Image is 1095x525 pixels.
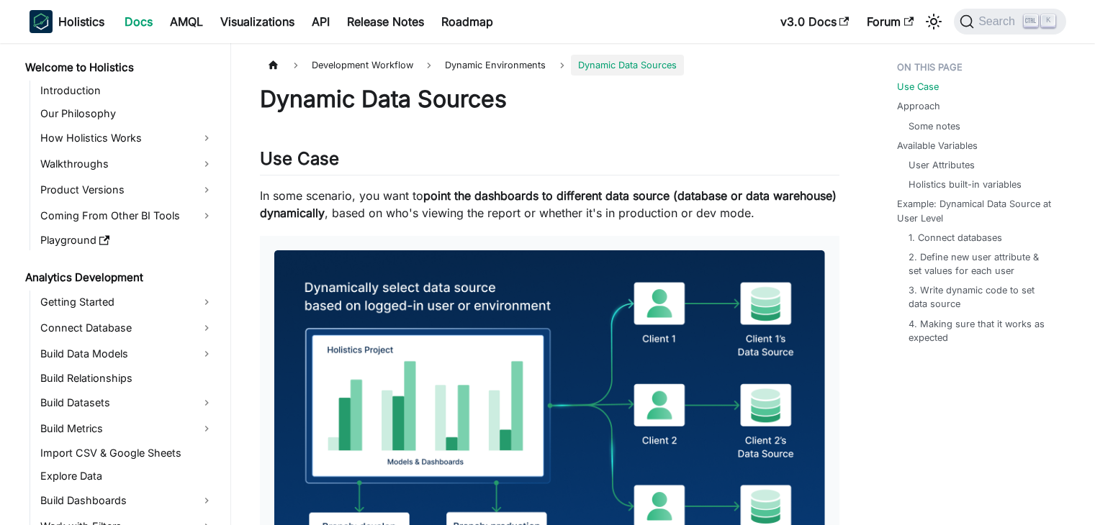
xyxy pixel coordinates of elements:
a: AMQL [161,10,212,33]
a: Welcome to Holistics [21,58,218,78]
a: Holistics built-in variables [909,178,1022,191]
img: Holistics [30,10,53,33]
a: How Holistics Works [36,127,218,150]
a: Build Datasets [36,391,218,414]
a: Build Metrics [36,417,218,440]
a: Import CSV & Google Sheets [36,443,218,463]
a: Approach [897,99,940,113]
a: Build Dashboards [36,489,218,512]
a: Playground [36,230,218,250]
a: Build Data Models [36,342,218,365]
span: Dynamic Data Sources [571,55,684,76]
a: Forum [858,10,922,33]
a: 1. Connect databases [909,231,1002,245]
a: Docs [116,10,161,33]
a: Explore Data [36,466,218,486]
a: Our Philosophy [36,104,218,124]
a: v3.0 Docs [772,10,858,33]
a: Build Relationships [36,368,218,388]
a: Visualizations [212,10,303,33]
a: Product Versions [36,178,218,201]
a: Analytics Development [21,268,218,288]
a: API [303,10,338,33]
a: Connect Database [36,316,218,339]
strong: point the dashboards to different data source (database or data warehouse) dynamically [260,188,837,220]
a: Example: Dynamical Data Source at User Level [897,197,1058,224]
kbd: K [1041,14,1055,27]
button: Switch between dark and light mode (currently light mode) [922,10,945,33]
nav: Docs sidebar [15,43,231,525]
a: Available Variables [897,139,978,152]
a: Some notes [909,119,960,133]
span: Search [974,15,1024,28]
span: Dynamic Environments [438,55,553,76]
a: Coming From Other BI Tools [36,204,218,227]
a: Release Notes [338,10,433,33]
a: Introduction [36,81,218,101]
nav: Breadcrumbs [260,55,839,76]
a: User Attributes [909,158,975,172]
h2: Use Case [260,148,839,175]
a: HolisticsHolistics [30,10,104,33]
a: Use Case [897,80,939,93]
a: 4. Making sure that it works as expected [909,317,1052,344]
a: Getting Started [36,291,218,314]
button: Search (Ctrl+K) [954,9,1065,35]
a: Roadmap [433,10,502,33]
a: Walkthroughs [36,152,218,175]
b: Holistics [58,13,104,30]
p: In some scenario, you want to , based on who's viewing the report or whether it's in production o... [260,187,839,222]
span: Development Workflow [305,55,420,76]
a: Home page [260,55,287,76]
a: 3. Write dynamic code to set data source [909,283,1052,311]
a: 2. Define new user attribute & set values for each user [909,250,1052,278]
h1: Dynamic Data Sources [260,85,839,114]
